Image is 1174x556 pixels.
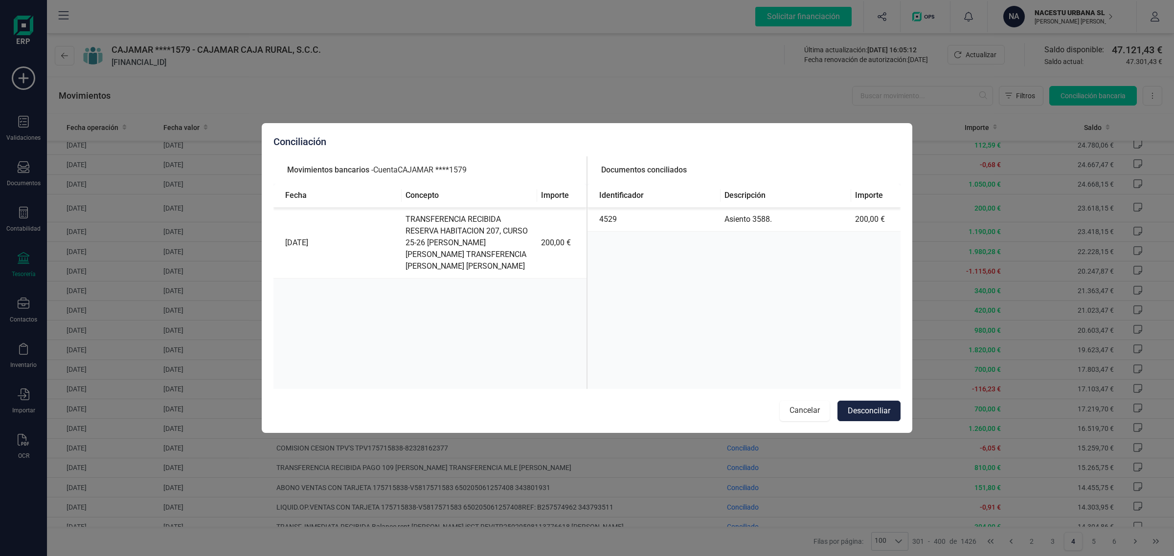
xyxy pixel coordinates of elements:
th: Concepto [402,184,537,208]
span: - Cuenta CAJAMAR ****1579 [371,164,467,176]
th: Importe [851,184,901,208]
span: Movimientos bancarios [287,164,369,176]
td: TRANSFERENCIA RECIBIDA RESERVA HABITACION 207, CURSO 25-26 [PERSON_NAME] [PERSON_NAME] TRANSFEREN... [402,208,537,278]
td: [DATE] [273,208,402,278]
th: Fecha [273,184,402,208]
div: Conciliación [273,135,901,149]
span: Documentos conciliados [601,164,687,176]
th: Identificador [587,184,721,208]
td: 4529 [587,208,721,232]
th: Importe [537,184,587,208]
td: 200,00 € [851,208,901,232]
th: Descripción [721,184,851,208]
td: 200,00 € [537,208,587,278]
button: Cancelar [780,401,830,421]
button: Desconciliar [837,401,901,421]
td: Asiento 3588. [721,208,851,232]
